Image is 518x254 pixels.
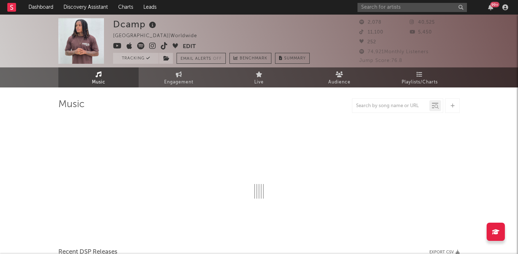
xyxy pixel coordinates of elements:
[410,20,435,25] span: 40,525
[113,32,205,40] div: [GEOGRAPHIC_DATA] | Worldwide
[183,42,196,51] button: Edit
[139,67,219,87] a: Engagement
[213,57,222,61] em: Off
[284,56,306,60] span: Summary
[219,67,299,87] a: Live
[58,67,139,87] a: Music
[402,78,438,87] span: Playlists/Charts
[359,58,402,63] span: Jump Score: 76.8
[254,78,264,87] span: Live
[299,67,379,87] a: Audience
[229,53,271,64] a: Benchmark
[488,4,493,10] button: 99+
[113,53,159,64] button: Tracking
[164,78,193,87] span: Engagement
[410,30,432,35] span: 5,450
[113,18,158,30] div: Dcamp
[359,30,383,35] span: 11,100
[379,67,460,87] a: Playlists/Charts
[352,103,429,109] input: Search by song name or URL
[328,78,351,87] span: Audience
[357,3,467,12] input: Search for artists
[92,78,105,87] span: Music
[359,40,376,44] span: 252
[177,53,226,64] button: Email AlertsOff
[275,53,310,64] button: Summary
[359,50,429,54] span: 74,921 Monthly Listeners
[490,2,499,7] div: 99 +
[240,54,267,63] span: Benchmark
[359,20,382,25] span: 2,078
